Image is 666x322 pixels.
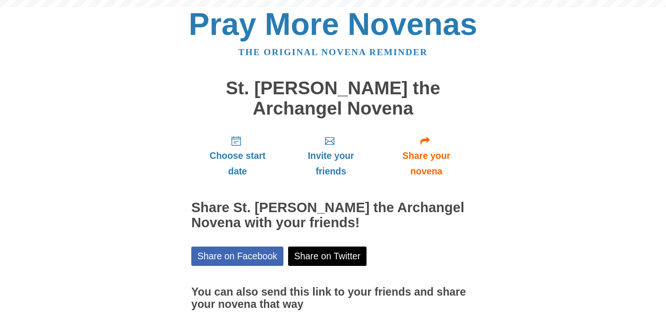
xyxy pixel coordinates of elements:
[201,148,274,179] span: Choose start date
[288,247,367,266] a: Share on Twitter
[191,200,475,231] h2: Share St. [PERSON_NAME] the Archangel Novena with your friends!
[293,148,368,179] span: Invite your friends
[378,128,475,184] a: Share your novena
[191,286,475,310] h3: You can also send this link to your friends and share your novena that way
[387,148,465,179] span: Share your novena
[191,78,475,118] h1: St. [PERSON_NAME] the Archangel Novena
[191,247,283,266] a: Share on Facebook
[239,47,428,57] a: The original novena reminder
[191,128,284,184] a: Choose start date
[284,128,378,184] a: Invite your friends
[189,7,478,41] a: Pray More Novenas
